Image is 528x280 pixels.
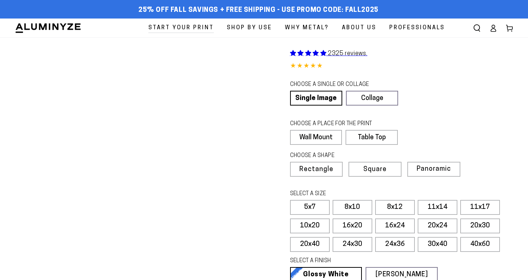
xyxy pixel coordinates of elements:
[417,166,451,173] span: Panoramic
[333,219,372,233] label: 16x20
[221,19,278,37] a: Shop By Use
[460,200,500,215] label: 11x17
[418,237,457,252] label: 30x40
[290,81,391,89] legend: CHOOSE A SINGLE OR COLLAGE
[389,23,445,33] span: Professionals
[418,200,457,215] label: 11x14
[138,6,379,14] span: 25% off FALL Savings + Free Shipping - Use Promo Code: FALL2025
[460,237,500,252] label: 40x60
[375,219,415,233] label: 16x24
[346,130,398,145] label: Table Top
[290,200,330,215] label: 5x7
[469,20,485,36] summary: Search our site
[148,23,214,33] span: Start Your Print
[290,190,421,198] legend: SELECT A SIZE
[342,23,376,33] span: About Us
[290,61,514,72] div: 4.85 out of 5.0 stars
[290,152,392,160] legend: CHOOSE A SHAPE
[285,23,329,33] span: Why Metal?
[299,166,333,173] span: Rectangle
[375,200,415,215] label: 8x12
[143,19,219,37] a: Start Your Print
[290,51,367,57] a: 2325 reviews.
[346,91,398,106] a: Collage
[290,257,421,265] legend: SELECT A FINISH
[290,91,342,106] a: Single Image
[279,19,334,37] a: Why Metal?
[227,23,272,33] span: Shop By Use
[384,19,450,37] a: Professionals
[290,120,391,128] legend: CHOOSE A PLACE FOR THE PRINT
[328,51,367,57] span: 2325 reviews.
[336,19,382,37] a: About Us
[290,130,342,145] label: Wall Mount
[290,237,330,252] label: 20x40
[15,23,81,34] img: Aluminyze
[460,219,500,233] label: 20x30
[290,219,330,233] label: 10x20
[418,219,457,233] label: 20x24
[333,237,372,252] label: 24x30
[375,237,415,252] label: 24x36
[333,200,372,215] label: 8x10
[363,166,387,173] span: Square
